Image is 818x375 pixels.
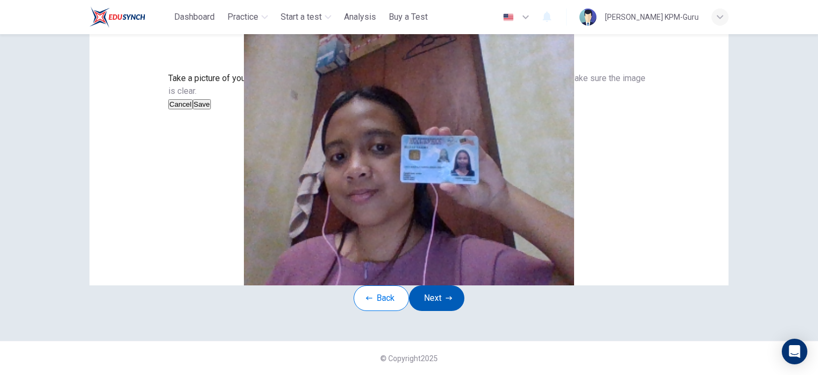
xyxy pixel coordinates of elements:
button: Start a test [276,7,336,27]
a: ELTC logo [89,6,170,28]
div: Open Intercom Messenger [782,339,807,364]
img: en [502,13,515,21]
span: © Copyright 2025 [380,354,438,363]
img: Profile picture [579,9,596,26]
img: preview screemshot [89,29,729,285]
span: Dashboard [174,11,215,23]
span: Practice [227,11,258,23]
div: [PERSON_NAME] KPM-Guru [605,11,699,23]
span: Buy a Test [389,11,428,23]
img: ELTC logo [89,6,145,28]
button: Practice [223,7,272,27]
span: Start a test [281,11,322,23]
button: Dashboard [170,7,219,27]
button: Back [354,285,409,311]
span: Analysis [344,11,376,23]
button: Next [409,285,464,311]
button: Buy a Test [385,7,432,27]
button: Analysis [340,7,380,27]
